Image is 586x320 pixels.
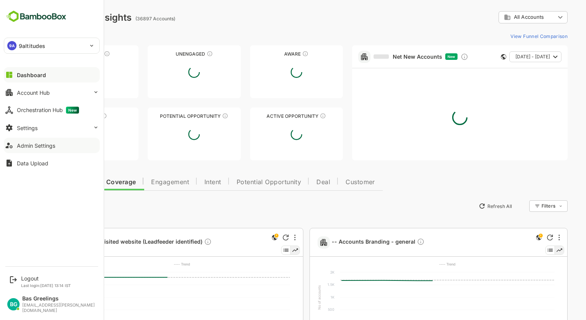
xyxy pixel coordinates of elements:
div: Engaged [18,113,112,119]
div: Orchestration Hub [17,107,79,114]
text: ---- Trend [147,262,163,266]
text: 2K [303,270,308,274]
span: Engagement [124,179,162,185]
text: ---- Trend [412,262,429,266]
button: Account Hub [4,85,100,100]
text: 1.5K [301,282,308,287]
div: Description not present [390,238,398,247]
button: Orchestration HubNew [4,102,100,118]
div: This is a global insight. Segment selection is not applicable for this view [507,233,517,243]
div: This card does not support filter and segments [474,54,479,59]
div: Refresh [256,234,262,241]
div: These accounts have just entered the buying cycle and need further nurturing [275,51,281,57]
text: No of accounts [26,285,30,310]
span: Data Quality and Coverage [26,179,109,185]
text: No of accounts [290,285,295,310]
text: 400 [35,295,41,299]
div: More [267,234,269,241]
button: View Funnel Comparison [481,30,541,42]
text: 600 [35,282,41,287]
div: These accounts are MQAs and can be passed on to Inside Sales [195,113,201,119]
span: New [421,54,428,59]
div: Admin Settings [17,142,55,149]
span: -- Accounts visited website (Leadfeeder identified) [41,238,185,247]
button: [DATE] - [DATE] [482,51,535,62]
button: Refresh All [448,200,489,212]
button: Data Upload [4,155,100,171]
button: New Insights [18,199,74,213]
a: -- Accounts Branding - generalDescription not present [305,238,401,247]
div: Settings [17,125,38,131]
a: -- Accounts visited website (Leadfeeder identified)Description not present [41,238,188,247]
div: Aware [223,51,316,57]
button: Settings [4,120,100,135]
span: New [66,107,79,114]
button: Admin Settings [4,138,100,153]
p: Last login: [DATE] 13:14 IST [21,283,71,288]
div: 9A9altitudes [4,38,99,53]
ag: (36897 Accounts) [109,16,151,21]
div: 9A [7,41,16,50]
span: Potential Opportunity [210,179,275,185]
div: BG [7,298,20,310]
div: Data Upload [17,160,48,167]
div: All Accounts [477,14,528,21]
div: More [532,234,533,241]
div: These accounts have not shown enough engagement and need nurturing [180,51,186,57]
text: 1K [304,295,308,299]
span: Intent [178,179,194,185]
text: 500 [301,307,308,312]
div: These accounts have not been engaged with for a defined time period [77,51,83,57]
div: These accounts are warm, further nurturing would qualify them to MQAs [74,113,80,119]
div: Unreached [18,51,112,57]
text: 800 [35,270,41,274]
div: Discover new ICP-fit accounts showing engagement — via intent surges, anonymous website visits, L... [434,53,441,61]
div: All Accounts [472,10,541,25]
span: All Accounts [487,14,517,20]
img: BambooboxFullLogoMark.5f36c76dfaba33ec1ec1367b70bb1252.svg [4,9,69,24]
div: Unengaged [121,51,214,57]
div: Filters [515,203,528,209]
div: [EMAIL_ADDRESS][PERSON_NAME][DOMAIN_NAME] [22,303,96,313]
div: Dashboard Insights [18,12,105,23]
div: Refresh [520,234,526,241]
div: Potential Opportunity [121,113,214,119]
div: This is a global insight. Segment selection is not applicable for this view [243,233,252,243]
a: Net New Accounts [347,53,415,60]
span: Deal [290,179,303,185]
button: Dashboard [4,67,100,82]
p: 9altitudes [19,42,45,50]
div: Description not present [177,238,185,247]
span: [DATE] - [DATE] [489,52,523,62]
text: 200 [35,307,41,312]
div: Active Opportunity [223,113,316,119]
div: Dashboard [17,72,46,78]
div: Bas Greelings [22,295,96,302]
div: Filters [514,199,541,213]
span: Customer [319,179,348,185]
div: Logout [21,275,71,282]
div: These accounts have open opportunities which might be at any of the Sales Stages [293,113,299,119]
div: Account Hub [17,89,50,96]
span: -- Accounts Branding - general [305,238,398,247]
